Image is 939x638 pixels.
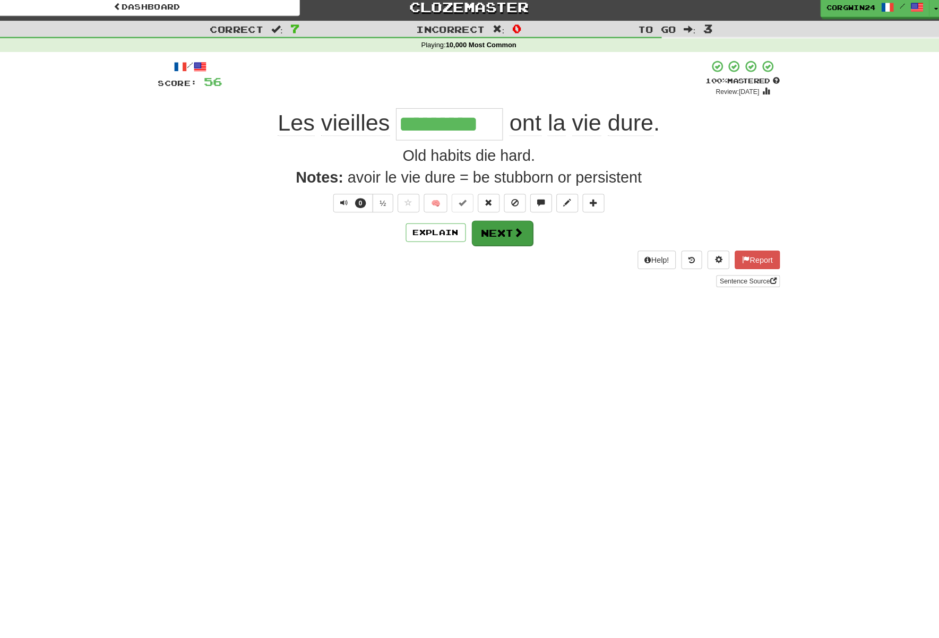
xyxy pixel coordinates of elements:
button: Explain [408,224,467,242]
span: 3 [697,28,707,41]
div: / [167,65,230,78]
span: la [546,114,564,139]
span: : [493,31,504,40]
button: Ignore sentence (alt+i) [504,195,525,213]
button: Next [472,221,532,246]
button: Help! [634,251,671,269]
button: Edit sentence (alt+d) [555,195,576,213]
span: Incorrect [418,30,485,40]
small: Review: [DATE] [710,92,752,100]
span: / [889,8,894,16]
span: 7 [296,28,305,41]
span: 0 [512,28,521,41]
div: Text-to-speech controls [335,195,396,213]
div: avoir le vie dure = be stubborn or persistent [167,169,772,190]
span: 56 [212,79,230,92]
button: Set this sentence to 100% Mastered (alt+m) [453,195,474,213]
button: Report [728,251,772,269]
span: . [503,114,655,139]
span: vieilles [326,114,393,139]
strong: 10,000 Most Common [447,47,515,54]
button: Round history (alt+y) [676,251,696,269]
span: 100 % [700,81,721,89]
span: Correct [218,30,270,40]
button: Reset to 0% Mastered (alt+r) [478,195,499,213]
a: Dashboard [8,4,305,22]
span: dure [605,114,649,139]
button: 0 [338,195,376,213]
span: Les [283,114,320,139]
a: corgwin24 / [812,4,918,23]
span: corgwin24 [817,9,865,19]
button: Discuss sentence (alt+u) [529,195,550,213]
button: Add to collection (alt+a) [580,195,601,213]
span: To go [634,30,671,40]
button: 🧠 [426,195,449,213]
strong: Notes: [301,171,347,187]
span: : [678,31,690,40]
a: Sentence Source [710,274,772,286]
button: ½ [376,195,396,213]
button: Favorite sentence (alt+f) [400,195,421,213]
span: Score: [167,83,205,92]
span: ont [509,114,540,139]
div: Mastered [700,81,772,90]
a: Clozemaster [321,4,618,23]
span: : [277,31,289,40]
div: Old habits die hard. [167,148,772,169]
span: 0 [359,200,370,209]
span: vie [570,114,599,139]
